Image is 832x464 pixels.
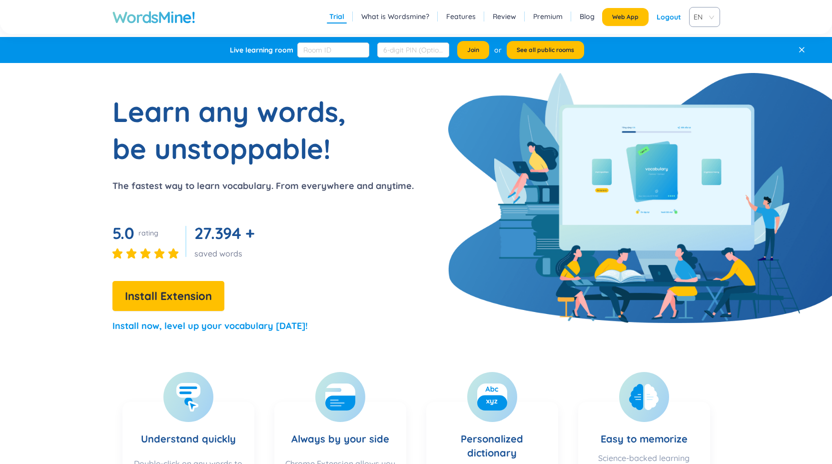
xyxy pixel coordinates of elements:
div: rating [138,228,158,238]
a: Premium [533,11,563,21]
p: Install now, level up your vocabulary [DATE]! [112,319,308,333]
div: saved words [194,248,259,259]
button: Join [457,41,489,59]
a: What is Wordsmine? [361,11,429,21]
a: Blog [580,11,595,21]
a: WordsMine! [112,7,195,27]
div: Live learning room [230,45,293,55]
div: or [494,44,502,55]
input: Room ID [297,42,369,57]
div: Logout [657,8,681,26]
h1: Learn any words, be unstoppable! [112,93,362,167]
span: EN [694,9,712,24]
button: Web App [602,8,649,26]
span: See all public rooms [517,46,574,54]
h3: Always by your side [291,412,389,453]
h3: Understand quickly [141,412,236,453]
h3: Personalized dictionary [436,412,548,460]
span: Install Extension [125,287,212,305]
p: The fastest way to learn vocabulary. From everywhere and anytime. [112,179,414,193]
button: See all public rooms [507,41,584,59]
span: Web App [612,13,639,21]
a: Install Extension [112,292,224,302]
a: Trial [329,11,344,21]
input: 6-digit PIN (Optional) [377,42,449,57]
h3: Easy to memorize [601,412,688,447]
span: 27.394 + [194,223,255,243]
button: Install Extension [112,281,224,311]
a: Review [493,11,516,21]
span: 5.0 [112,223,134,243]
a: Features [446,11,476,21]
span: Join [467,46,479,54]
